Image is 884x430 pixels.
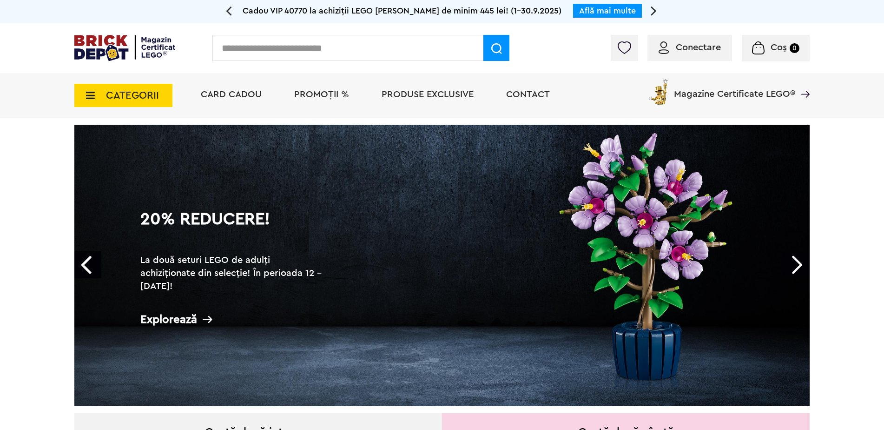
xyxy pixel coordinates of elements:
small: 0 [790,43,799,53]
span: Conectare [676,43,721,52]
span: Cadou VIP 40770 la achiziții LEGO [PERSON_NAME] de minim 445 lei! (1-30.9.2025) [243,7,561,15]
a: Contact [506,90,550,99]
a: Next [783,251,810,278]
a: Produse exclusive [382,90,474,99]
a: Află mai multe [579,7,636,15]
a: Prev [74,251,101,278]
span: Magazine Certificate LEGO® [674,77,795,99]
span: CATEGORII [106,90,159,101]
div: Explorează [140,314,326,325]
h1: 20% Reducere! [140,211,326,244]
a: Magazine Certificate LEGO® [795,77,810,87]
span: Coș [771,43,787,52]
a: Card Cadou [201,90,262,99]
a: Conectare [659,43,721,52]
a: 20% Reducere!La două seturi LEGO de adulți achiziționate din selecție! În perioada 12 - [DATE]!Ex... [74,125,810,406]
a: PROMOȚII % [294,90,349,99]
h2: La două seturi LEGO de adulți achiziționate din selecție! În perioada 12 - [DATE]! [140,254,326,293]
